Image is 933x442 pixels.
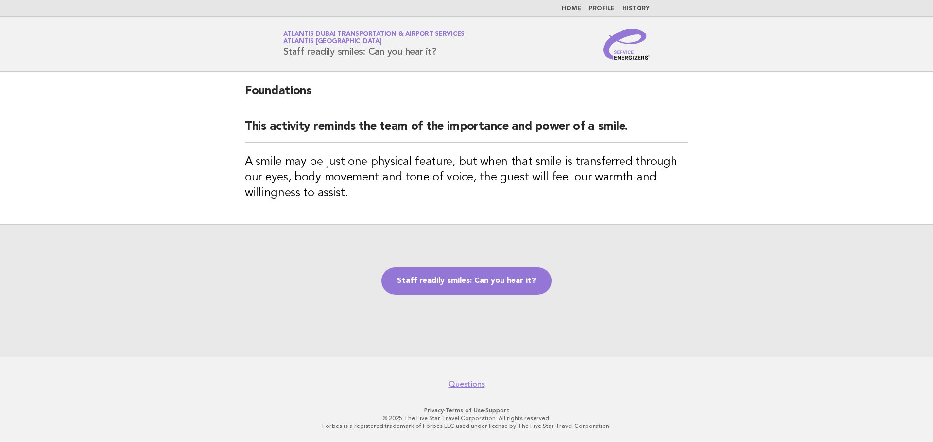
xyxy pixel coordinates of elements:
h3: A smile may be just one physical feature, but when that smile is transferred through our eyes, bo... [245,154,688,201]
a: Questions [449,379,485,389]
a: Staff readily smiles: Can you hear it? [381,267,552,295]
h2: Foundations [245,83,688,107]
a: History [622,6,650,12]
span: Atlantis [GEOGRAPHIC_DATA] [283,39,381,45]
a: Atlantis Dubai Transportation & Airport ServicesAtlantis [GEOGRAPHIC_DATA] [283,31,465,45]
h2: This activity reminds the team of the importance and power of a smile. [245,119,688,143]
a: Support [485,407,509,414]
img: Service Energizers [603,29,650,60]
a: Terms of Use [445,407,484,414]
p: · · [169,407,764,414]
h1: Staff readily smiles: Can you hear it? [283,32,465,57]
p: Forbes is a registered trademark of Forbes LLC used under license by The Five Star Travel Corpora... [169,422,764,430]
a: Privacy [424,407,444,414]
p: © 2025 The Five Star Travel Corporation. All rights reserved. [169,414,764,422]
a: Home [562,6,581,12]
a: Profile [589,6,615,12]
